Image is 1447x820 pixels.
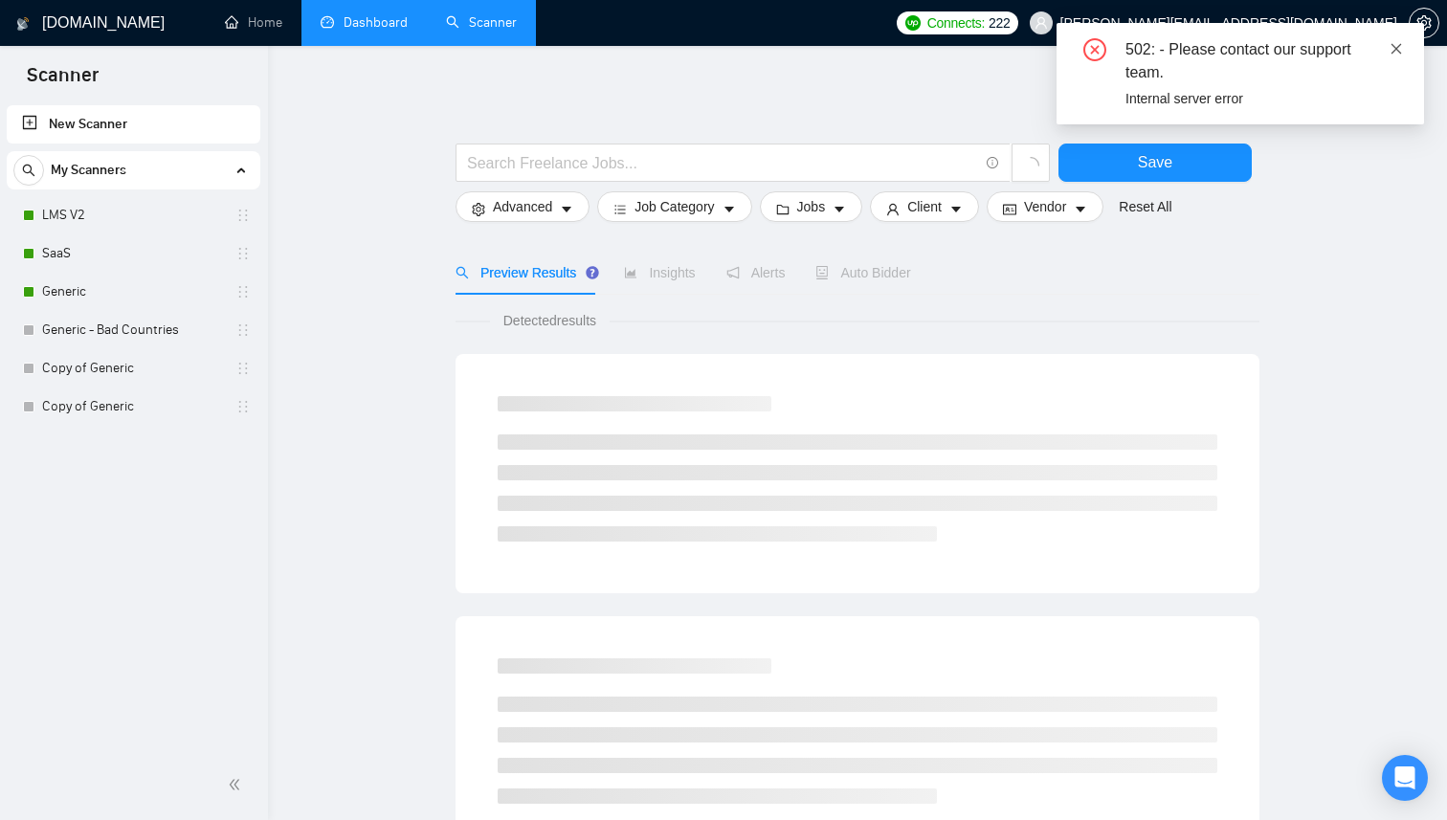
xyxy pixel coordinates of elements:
a: Generic - Bad Countries [42,311,224,349]
span: Detected results [490,310,610,331]
div: Internal server error [1125,88,1401,109]
a: searchScanner [446,14,517,31]
span: holder [235,322,251,338]
button: settingAdvancedcaret-down [456,191,590,222]
a: LMS V2 [42,196,224,234]
span: search [456,266,469,279]
img: upwork-logo.png [905,15,921,31]
span: notification [726,266,740,279]
span: holder [235,361,251,376]
span: Auto Bidder [815,265,910,280]
a: homeHome [225,14,282,31]
button: idcardVendorcaret-down [987,191,1103,222]
button: userClientcaret-down [870,191,979,222]
a: dashboardDashboard [321,14,408,31]
div: Tooltip anchor [584,264,601,281]
span: holder [235,399,251,414]
li: New Scanner [7,105,260,144]
span: robot [815,266,829,279]
span: Save [1138,150,1172,174]
span: holder [235,246,251,261]
button: search [13,155,44,186]
a: Copy of Generic [42,388,224,426]
span: Advanced [493,196,552,217]
span: idcard [1003,202,1016,216]
span: My Scanners [51,151,126,189]
span: user [886,202,900,216]
span: Job Category [634,196,714,217]
span: info-circle [987,157,999,169]
div: Open Intercom Messenger [1382,755,1428,801]
span: holder [235,284,251,299]
input: Search Freelance Jobs... [467,151,978,175]
a: Reset All [1119,196,1171,217]
span: 222 [989,12,1010,33]
a: Copy of Generic [42,349,224,388]
button: barsJob Categorycaret-down [597,191,751,222]
span: holder [235,208,251,223]
span: Scanner [11,61,114,101]
span: area-chart [624,266,637,279]
span: Vendor [1024,196,1066,217]
span: caret-down [723,202,736,216]
span: Insights [624,265,695,280]
div: 502: - Please contact our support team. [1125,38,1401,84]
span: caret-down [833,202,846,216]
span: Connects: [927,12,985,33]
span: double-left [228,775,247,794]
a: New Scanner [22,105,245,144]
button: setting [1409,8,1439,38]
a: setting [1409,15,1439,31]
span: Alerts [726,265,786,280]
a: Generic [42,273,224,311]
button: folderJobscaret-down [760,191,863,222]
span: close [1390,42,1403,55]
span: caret-down [1074,202,1087,216]
span: Client [907,196,942,217]
span: Preview Results [456,265,593,280]
span: setting [1410,15,1438,31]
span: user [1035,16,1048,30]
span: caret-down [949,202,963,216]
span: caret-down [560,202,573,216]
span: loading [1022,157,1039,174]
a: SaaS [42,234,224,273]
span: bars [613,202,627,216]
span: folder [776,202,790,216]
span: setting [472,202,485,216]
li: My Scanners [7,151,260,426]
img: logo [16,9,30,39]
span: Jobs [797,196,826,217]
span: search [14,164,43,177]
span: close-circle [1083,38,1106,61]
button: Save [1058,144,1252,182]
